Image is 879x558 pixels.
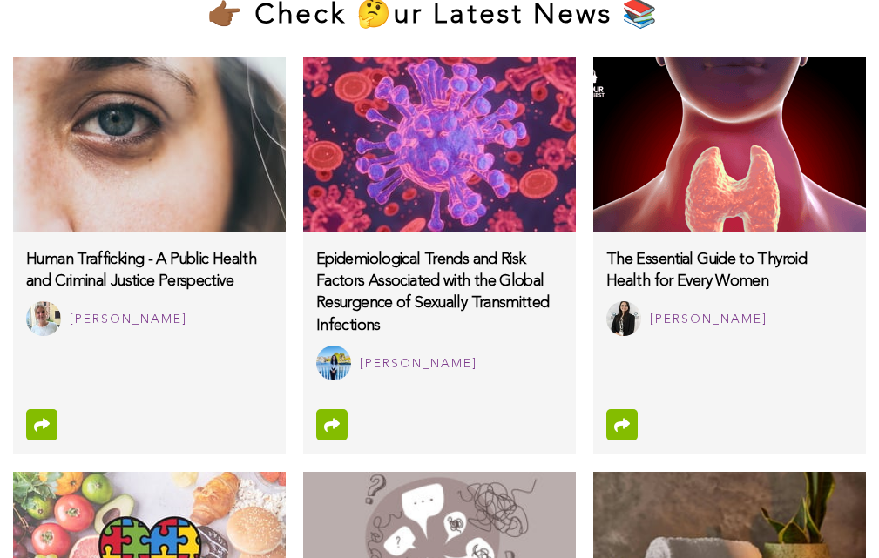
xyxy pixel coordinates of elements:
img: epidemiological-trends-and-risk-factors-associated-with-the-global-resurgence-of-sexually-transmi... [303,57,576,232]
a: Human Trafficking - A Public Health and Criminal Justice Perspective Katy Dunham [PERSON_NAME] [13,232,286,349]
img: Katy Dunham [26,301,61,336]
div: [PERSON_NAME] [70,309,187,331]
iframe: Chat Widget [792,474,879,558]
div: [PERSON_NAME] [650,309,767,331]
h3: Epidemiological Trends and Risk Factors Associated with the Global Resurgence of Sexually Transmi... [316,249,563,337]
img: Jeeval Aneesha Kotla [316,346,351,380]
h3: Human Trafficking - A Public Health and Criminal Justice Perspective [26,249,273,292]
div: [PERSON_NAME] [360,353,477,375]
img: Krupa Patel [606,301,641,336]
img: human-trafficking-a-public-health-and-criminal-justice-perspective [13,57,286,232]
img: the-essential-guide-to-thyroid-health-for-every-women [593,57,866,232]
a: The Essential Guide to Thyroid Health for Every Women Krupa Patel [PERSON_NAME] [593,232,866,349]
h3: The Essential Guide to Thyroid Health for Every Women [606,249,853,292]
a: Epidemiological Trends and Risk Factors Associated with the Global Resurgence of Sexually Transmi... [303,232,576,393]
